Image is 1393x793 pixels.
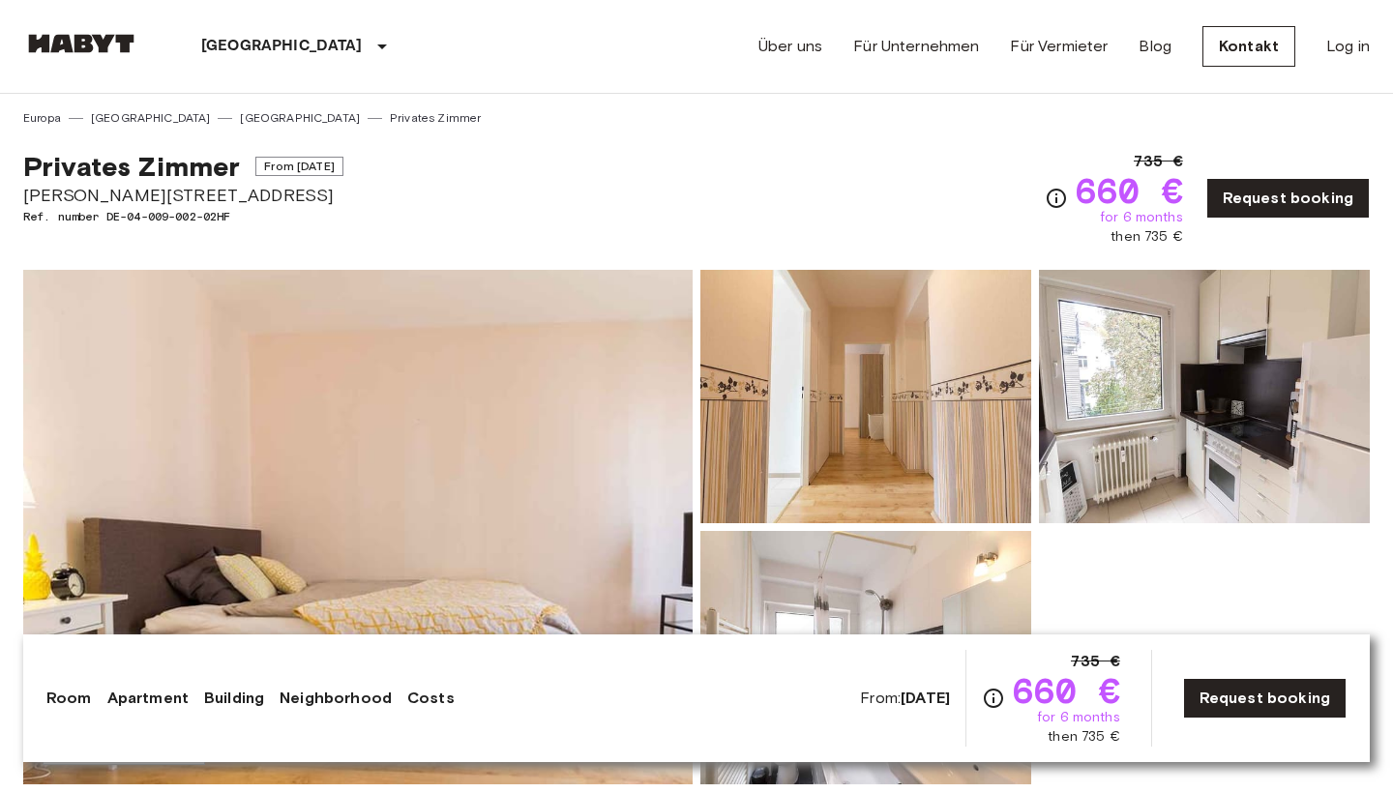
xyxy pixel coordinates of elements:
[23,208,343,225] span: Ref. number DE-04-009-002-02HF
[1045,187,1068,210] svg: Check cost overview for full price breakdown. Please note that discounts apply to new joiners onl...
[1048,727,1120,747] span: then 735 €
[982,687,1005,710] svg: Check cost overview for full price breakdown. Please note that discounts apply to new joiners onl...
[201,35,363,58] p: [GEOGRAPHIC_DATA]
[1076,173,1183,208] span: 660 €
[1100,208,1183,227] span: for 6 months
[23,109,61,127] a: Europa
[204,687,264,710] a: Building
[1111,227,1183,247] span: then 735 €
[390,109,481,127] a: Privates Zimmer
[280,687,392,710] a: Neighborhood
[107,687,189,710] a: Apartment
[240,109,360,127] a: [GEOGRAPHIC_DATA]
[91,109,211,127] a: [GEOGRAPHIC_DATA]
[1010,35,1108,58] a: Für Vermieter
[1134,150,1183,173] span: 735 €
[860,688,950,709] span: From:
[1013,673,1120,708] span: 660 €
[901,689,950,707] b: [DATE]
[23,34,139,53] img: Habyt
[758,35,822,58] a: Über uns
[700,270,1031,523] img: Picture of unit DE-04-009-002-02HF
[407,687,455,710] a: Costs
[1139,35,1171,58] a: Blog
[1202,26,1295,67] a: Kontakt
[23,150,240,183] span: Privates Zimmer
[46,687,92,710] a: Room
[255,157,343,176] span: From [DATE]
[1206,178,1370,219] a: Request booking
[1071,650,1120,673] span: 735 €
[23,183,343,208] span: [PERSON_NAME][STREET_ADDRESS]
[1326,35,1370,58] a: Log in
[700,531,1031,784] img: Picture of unit DE-04-009-002-02HF
[1183,678,1347,719] a: Request booking
[23,270,693,784] img: Marketing picture of unit DE-04-009-002-02HF
[1039,270,1370,523] img: Picture of unit DE-04-009-002-02HF
[853,35,979,58] a: Für Unternehmen
[1037,708,1120,727] span: for 6 months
